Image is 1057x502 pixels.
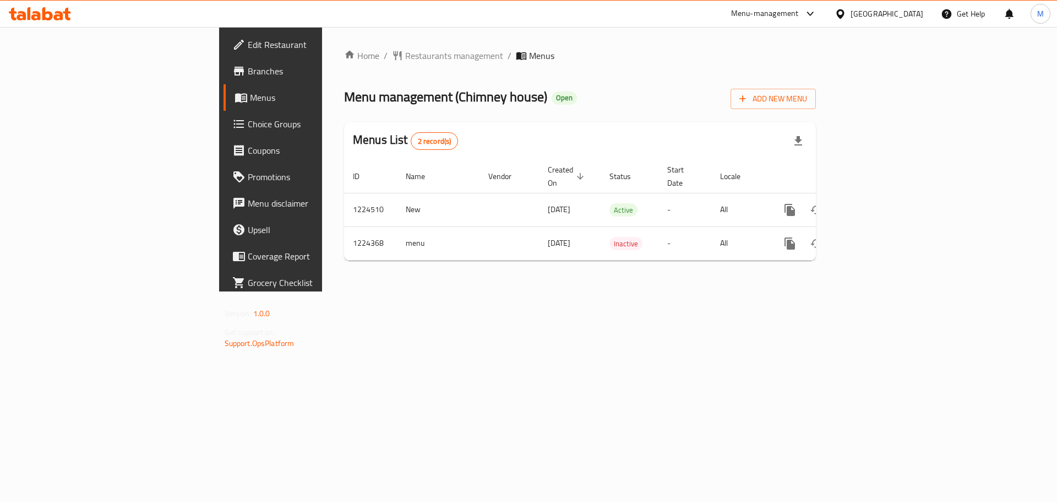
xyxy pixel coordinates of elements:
[344,160,891,261] table: enhanced table
[548,236,570,250] span: [DATE]
[353,170,374,183] span: ID
[609,203,638,217] div: Active
[344,49,816,62] nav: breadcrumb
[851,8,923,20] div: [GEOGRAPHIC_DATA]
[777,197,803,223] button: more
[224,269,396,296] a: Grocery Checklist
[609,170,645,183] span: Status
[353,132,458,150] h2: Menus List
[609,237,642,250] span: Inactive
[711,193,768,226] td: All
[803,230,830,257] button: Change Status
[1037,8,1044,20] span: M
[397,226,480,260] td: menu
[248,276,387,289] span: Grocery Checklist
[397,193,480,226] td: New
[344,84,547,109] span: Menu management ( Chimney house )
[609,204,638,217] span: Active
[548,202,570,217] span: [DATE]
[720,170,755,183] span: Locale
[552,91,577,105] div: Open
[552,93,577,102] span: Open
[224,84,396,111] a: Menus
[508,49,511,62] li: /
[411,136,458,147] span: 2 record(s)
[250,91,387,104] span: Menus
[224,217,396,243] a: Upsell
[411,132,459,150] div: Total records count
[224,111,396,137] a: Choice Groups
[658,193,711,226] td: -
[248,197,387,210] span: Menu disclaimer
[225,306,252,321] span: Version:
[731,89,816,109] button: Add New Menu
[392,49,503,62] a: Restaurants management
[248,117,387,131] span: Choice Groups
[224,137,396,164] a: Coupons
[248,38,387,51] span: Edit Restaurant
[224,58,396,84] a: Branches
[785,128,811,154] div: Export file
[248,144,387,157] span: Coupons
[253,306,270,321] span: 1.0.0
[224,243,396,269] a: Coverage Report
[224,31,396,58] a: Edit Restaurant
[224,164,396,190] a: Promotions
[803,197,830,223] button: Change Status
[248,250,387,263] span: Coverage Report
[405,49,503,62] span: Restaurants management
[658,226,711,260] td: -
[225,336,295,350] a: Support.OpsPlatform
[711,226,768,260] td: All
[667,163,698,190] span: Start Date
[406,170,439,183] span: Name
[248,170,387,183] span: Promotions
[529,49,554,62] span: Menus
[248,223,387,236] span: Upsell
[739,92,807,106] span: Add New Menu
[768,160,891,193] th: Actions
[248,64,387,78] span: Branches
[548,163,587,190] span: Created On
[731,7,799,20] div: Menu-management
[225,325,275,339] span: Get support on:
[777,230,803,257] button: more
[488,170,526,183] span: Vendor
[224,190,396,217] a: Menu disclaimer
